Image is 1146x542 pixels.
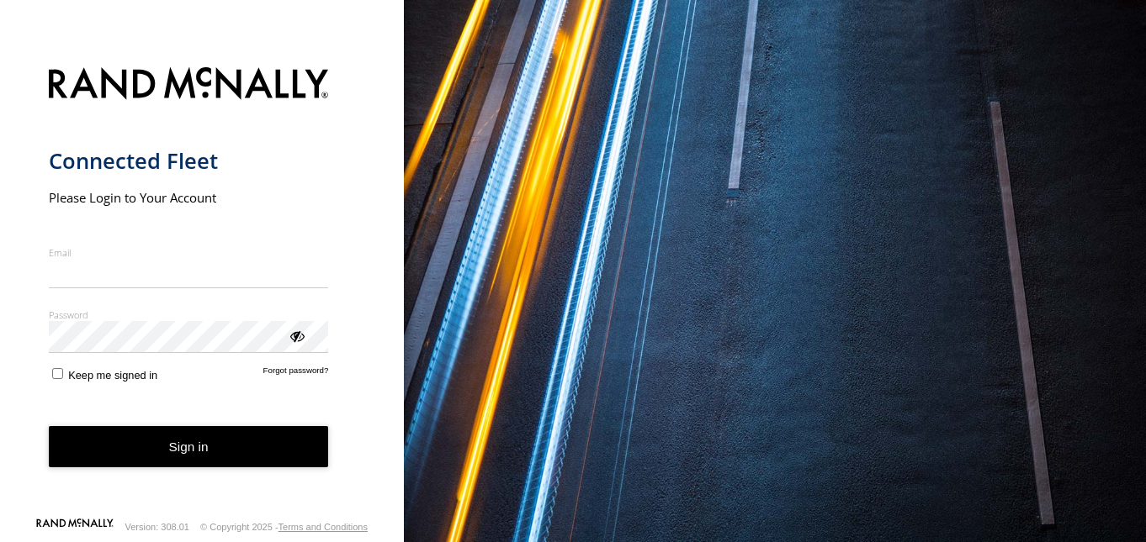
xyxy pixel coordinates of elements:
[68,369,157,382] span: Keep me signed in
[279,522,368,532] a: Terms and Conditions
[49,246,329,259] label: Email
[49,189,329,206] h2: Please Login to Your Account
[49,426,329,467] button: Sign in
[36,518,114,535] a: Visit our Website
[49,308,329,321] label: Password
[49,57,356,517] form: main
[125,522,189,532] div: Version: 308.01
[49,64,329,107] img: Rand McNally
[200,522,368,532] div: © Copyright 2025 -
[263,366,329,382] a: Forgot password?
[49,147,329,175] h1: Connected Fleet
[288,327,305,344] div: ViewPassword
[52,368,63,379] input: Keep me signed in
